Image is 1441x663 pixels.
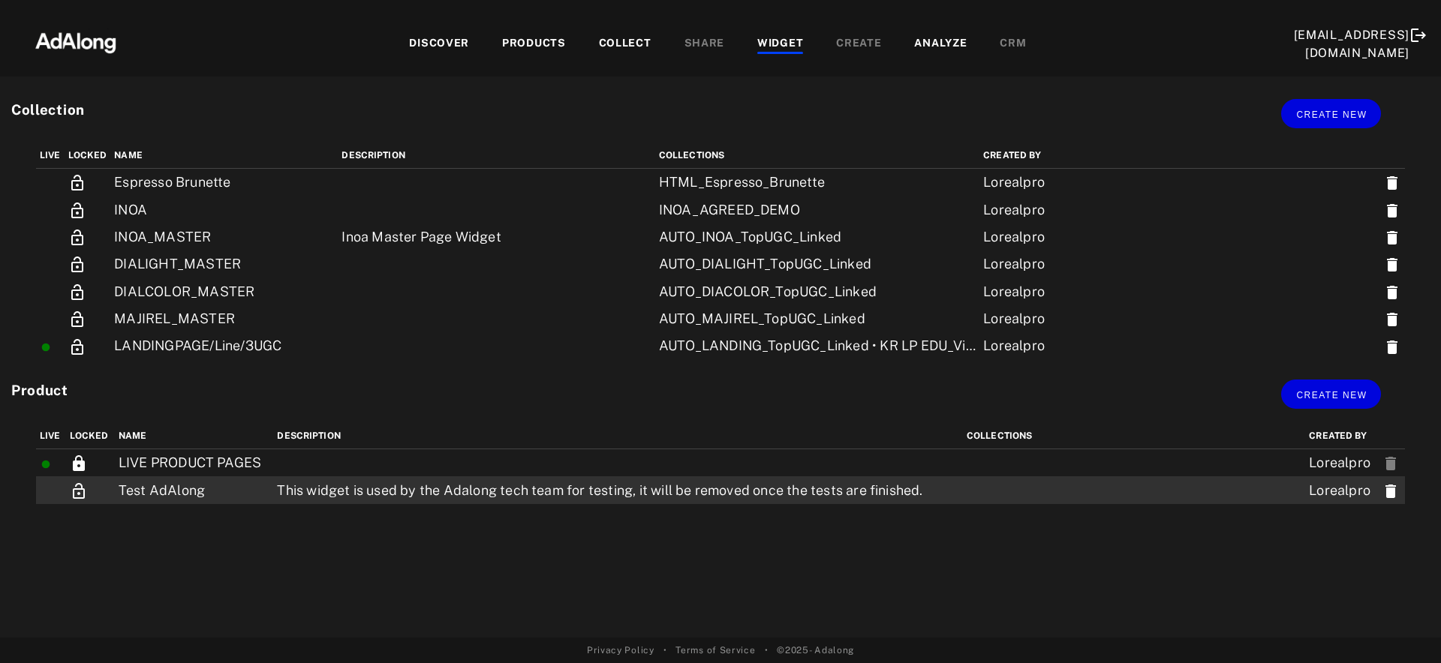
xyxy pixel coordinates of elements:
[979,332,1379,359] td: Lorealpro
[979,196,1379,223] td: Lorealpro
[979,277,1379,304] td: Lorealpro
[502,35,566,53] div: PRODUCTS
[338,142,654,169] th: Description
[110,305,338,332] td: MAJIREL_MASTER
[1000,35,1026,53] div: CRM
[115,476,274,503] td: Test AdAlong
[599,35,651,53] div: COLLECT
[273,476,963,503] td: This widget is used by the Adalong tech team for testing, it will be removed once the tests are f...
[836,35,881,53] div: CREATE
[110,332,338,359] td: LANDINGPAGE/Line/3UGC
[1305,449,1378,477] td: Lorealpro
[659,200,976,220] div: INOA_AGREED_DEMO
[273,423,963,449] th: Description
[963,423,1305,449] th: Collections
[110,223,338,250] td: INOA_MASTER
[36,423,66,449] th: Live
[115,449,274,477] td: LIVE PRODUCT PAGES
[587,643,654,657] a: Privacy Policy
[659,282,976,301] div: AUTO_DIACOLOR_TopUGC_Linked
[110,277,338,304] td: DIALCOLOR_MASTER
[65,142,111,169] th: Locked
[1281,379,1381,409] button: Create new
[1296,109,1367,120] span: Create new
[10,19,142,64] img: 63233d7d88ed69de3c212112c67096b6.png
[655,142,979,169] th: Collections
[757,35,803,53] div: WIDGET
[36,142,65,169] th: Live
[979,305,1379,332] td: Lorealpro
[675,643,755,657] a: Terms of Service
[115,423,274,449] th: name
[659,336,976,355] div: AUTO_LANDING_TopUGC_Linked • KR LP EDU_Video Only
[1366,591,1441,663] iframe: Chat Widget
[659,227,976,247] div: AUTO_INOA_TopUGC_Linked
[979,223,1379,250] td: Lorealpro
[66,423,115,449] th: Locked
[684,35,725,53] div: SHARE
[659,172,976,192] div: HTML_Espresso_Brunette
[765,643,769,657] span: •
[1281,99,1381,128] button: Create new
[979,169,1379,196] td: Lorealpro
[1305,423,1378,449] th: Created by
[659,309,976,328] div: AUTO_MAJIREL_TopUGC_Linked
[110,169,338,196] td: Espresso Brunette
[409,35,469,53] div: DISCOVER
[1382,454,1400,470] span: The widget must be unlocked in order to be deleted
[110,142,338,169] th: name
[1305,476,1378,503] td: Lorealpro
[914,35,967,53] div: ANALYZE
[110,250,338,277] td: DIALIGHT_MASTER
[663,643,667,657] span: •
[659,254,976,274] div: AUTO_DIALIGHT_TopUGC_Linked
[338,223,654,250] td: Inoa Master Page Widget
[777,643,854,657] span: © 2025 - Adalong
[979,142,1379,169] th: Created by
[1296,390,1367,400] span: Create new
[979,250,1379,277] td: Lorealpro
[110,196,338,223] td: INOA
[1294,26,1410,62] div: [EMAIL_ADDRESS][DOMAIN_NAME]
